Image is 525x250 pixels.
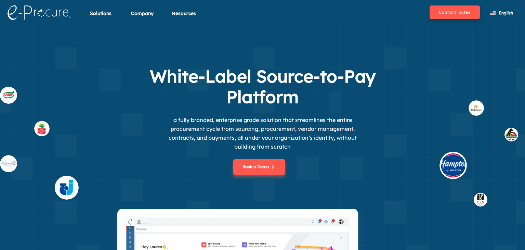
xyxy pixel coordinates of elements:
[430,5,480,19] button: Contact Sales
[126,66,399,107] h1: White-Label Source-to-Pay Platform
[7,5,70,20] img: logo
[233,159,285,175] button: Book a Demo
[160,115,365,151] p: a fully branded, enterprise grade solution that streamlines the entire procurement cycle from sou...
[131,10,154,25] div: Company
[504,123,518,136] img: buyer_1.svg
[474,189,487,203] img: buyer_dsa.svg
[55,174,79,198] img: supplier_4.svg
[439,147,467,174] img: buyer_hilt.svg
[90,10,111,25] div: Solutions
[34,120,50,135] img: supplier_othaim.svg
[499,10,513,15] span: English
[172,10,196,25] div: Resources
[469,95,484,111] img: buyer_rel.svg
